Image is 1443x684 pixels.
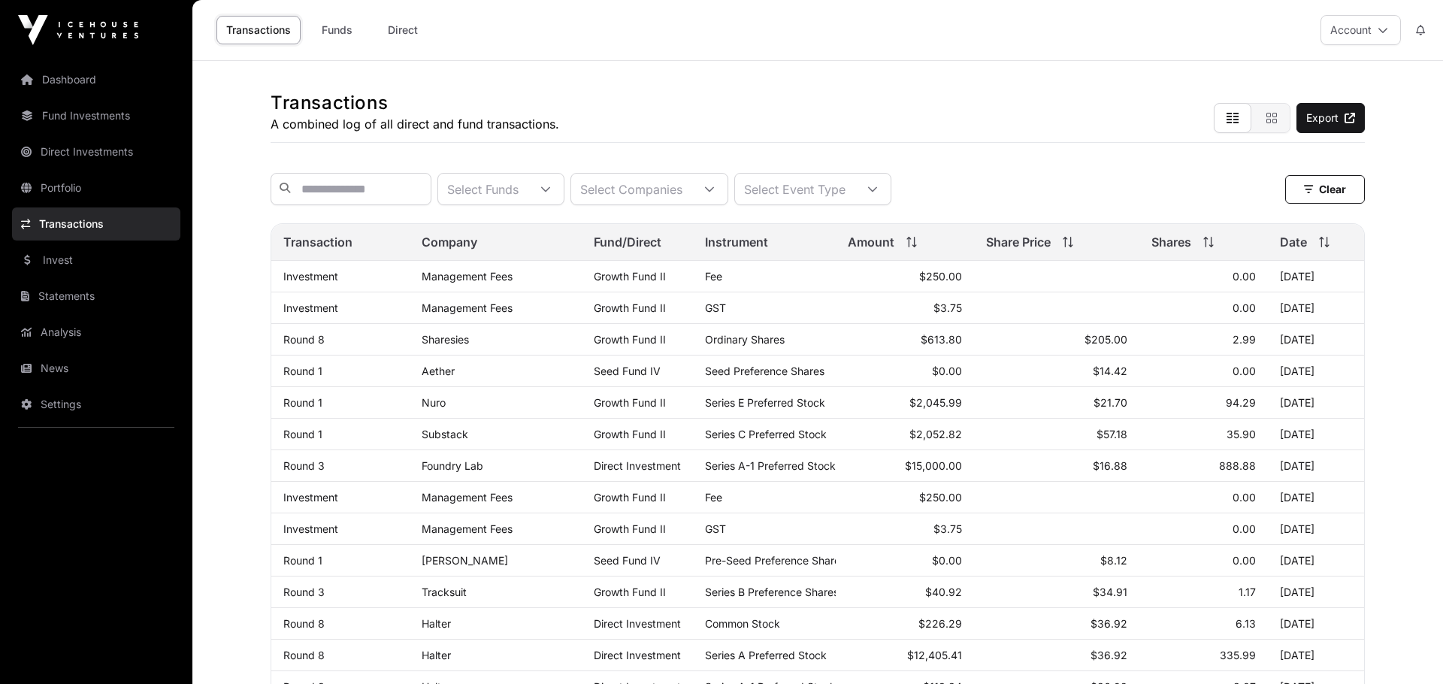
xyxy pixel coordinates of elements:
td: $40.92 [836,577,974,608]
td: $0.00 [836,545,974,577]
td: [DATE] [1268,356,1364,387]
a: Round 1 [283,396,322,409]
a: Direct [373,16,433,44]
span: Fee [705,491,722,504]
span: Company [422,233,477,251]
td: [DATE] [1268,419,1364,450]
a: Round 3 [283,586,325,598]
span: Fee [705,270,722,283]
a: Round 1 [283,365,322,377]
span: 0.00 [1233,301,1256,314]
span: 6.13 [1236,617,1256,630]
a: Transactions [216,16,301,44]
span: Direct Investment [594,617,681,630]
a: Substack [422,428,468,440]
span: 0.00 [1233,270,1256,283]
td: [DATE] [1268,387,1364,419]
span: $34.91 [1093,586,1127,598]
iframe: Chat Widget [1368,612,1443,684]
span: Series A Preferred Stock [705,649,827,661]
a: Investment [283,301,338,314]
span: Shares [1151,233,1191,251]
p: Management Fees [422,301,570,314]
td: [DATE] [1268,324,1364,356]
td: [DATE] [1268,577,1364,608]
a: Statements [12,280,180,313]
span: $36.92 [1091,617,1127,630]
td: $3.75 [836,513,974,545]
p: A combined log of all direct and fund transactions. [271,115,559,133]
p: Management Fees [422,522,570,535]
span: $8.12 [1100,554,1127,567]
td: $0.00 [836,356,974,387]
a: Tracksuit [422,586,467,598]
a: Investment [283,522,338,535]
a: Halter [422,649,451,661]
td: $3.75 [836,292,974,324]
td: $613.80 [836,324,974,356]
span: $205.00 [1085,333,1127,346]
span: 1.17 [1239,586,1256,598]
div: Select Event Type [735,174,855,204]
span: $14.42 [1093,365,1127,377]
a: Aether [422,365,455,377]
td: [DATE] [1268,513,1364,545]
td: [DATE] [1268,482,1364,513]
a: Export [1296,103,1365,133]
td: [DATE] [1268,640,1364,671]
td: $2,045.99 [836,387,974,419]
td: [DATE] [1268,608,1364,640]
span: 0.00 [1233,491,1256,504]
span: GST [705,522,726,535]
span: $57.18 [1097,428,1127,440]
a: Nuro [422,396,446,409]
img: Icehouse Ventures Logo [18,15,138,45]
a: Investment [283,270,338,283]
span: Instrument [705,233,768,251]
a: Portfolio [12,171,180,204]
span: 888.88 [1219,459,1256,472]
a: Foundry Lab [422,459,483,472]
a: Direct Investments [12,135,180,168]
button: Clear [1285,175,1365,204]
a: Fund Investments [12,99,180,132]
td: [DATE] [1268,261,1364,292]
a: Seed Fund IV [594,554,661,567]
span: 0.00 [1233,365,1256,377]
a: Seed Fund IV [594,365,661,377]
p: Management Fees [422,491,570,504]
td: $250.00 [836,261,974,292]
a: Round 1 [283,554,322,567]
a: Investment [283,491,338,504]
span: $36.92 [1091,649,1127,661]
a: Round 1 [283,428,322,440]
span: Series E Preferred Stock [705,396,825,409]
span: $16.88 [1093,459,1127,472]
span: 35.90 [1227,428,1256,440]
a: Growth Fund II [594,333,666,346]
a: Sharesies [422,333,469,346]
button: Account [1320,15,1401,45]
a: Round 8 [283,617,325,630]
span: Series B Preference Shares [705,586,839,598]
a: Dashboard [12,63,180,96]
span: Series A-1 Preferred Stock [705,459,836,472]
span: 0.00 [1233,522,1256,535]
div: Select Companies [571,174,691,204]
td: $12,405.41 [836,640,974,671]
a: Growth Fund II [594,396,666,409]
a: Round 8 [283,649,325,661]
span: Date [1280,233,1307,251]
a: Growth Fund II [594,586,666,598]
a: Growth Fund II [594,522,666,535]
span: 94.29 [1226,396,1256,409]
td: $250.00 [836,482,974,513]
td: $226.29 [836,608,974,640]
span: Amount [848,233,894,251]
span: $21.70 [1094,396,1127,409]
a: News [12,352,180,385]
div: Select Funds [438,174,528,204]
span: Pre-Seed Preference Shares [705,554,846,567]
a: Growth Fund II [594,301,666,314]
